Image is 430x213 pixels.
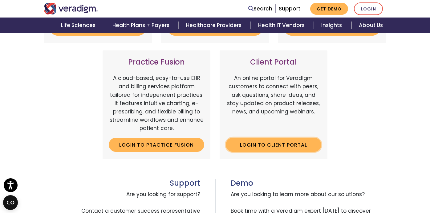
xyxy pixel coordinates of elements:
a: Login to Practice Fusion [109,138,204,152]
a: Healthcare Providers [179,18,251,33]
h3: Client Portal [226,58,321,67]
p: An online portal for Veradigm customers to connect with peers, ask questions, share ideas, and st... [226,74,321,132]
a: Health Plans + Payers [105,18,179,33]
h3: Demo [231,179,386,188]
a: About Us [351,18,390,33]
a: Login [354,2,383,15]
h3: Practice Fusion [109,58,204,67]
a: Support [279,5,300,12]
a: Life Sciences [54,18,105,33]
p: A cloud-based, easy-to-use EHR and billing services platform tailored for independent practices. ... [109,74,204,132]
a: Insights [314,18,351,33]
img: Veradigm logo [44,3,98,14]
a: Get Demo [310,3,348,15]
button: Open CMP widget [3,195,18,210]
a: Login to Client Portal [226,138,321,152]
a: Health IT Vendors [251,18,314,33]
a: Search [248,5,272,13]
h3: Support [44,179,200,188]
